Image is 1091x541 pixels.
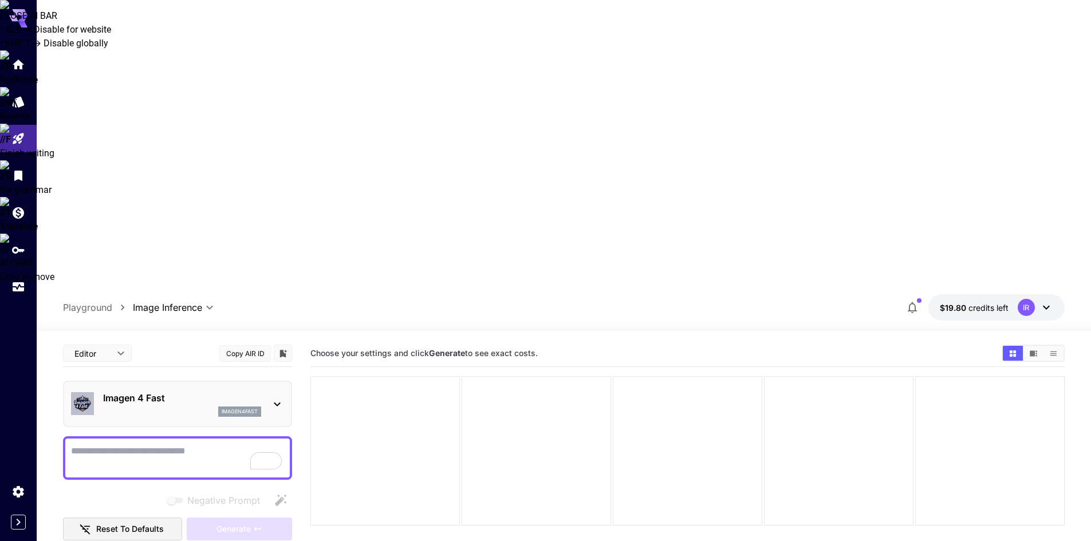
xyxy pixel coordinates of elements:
div: Imagen 4 Fastimagen4fast [71,386,284,421]
button: Show images in grid view [1003,346,1023,361]
span: credits left [968,303,1009,313]
p: imagen4fast [222,408,258,416]
button: $19.7997IR [928,294,1065,321]
span: Image Inference [133,301,202,314]
div: Settings [11,484,25,499]
button: Show images in video view [1023,346,1043,361]
div: IR [1018,299,1035,316]
button: Show images in list view [1043,346,1064,361]
textarea: To enrich screen reader interactions, please activate Accessibility in Grammarly extension settings [71,444,284,472]
span: Editor [74,347,110,360]
div: $19.7997 [940,302,1009,314]
nav: breadcrumb [63,301,133,314]
span: Negative Prompt [187,493,260,507]
button: Expand sidebar [11,515,26,530]
div: Show images in grid viewShow images in video viewShow images in list view [1002,345,1065,362]
div: Usage [11,280,25,294]
button: Add to library [278,346,288,360]
span: Negative prompts are not compatible with the selected model. [164,493,269,507]
button: Reset to defaults [63,518,182,541]
span: Choose your settings and click to see exact costs. [310,348,538,358]
button: Copy AIR ID [219,345,271,362]
span: $19.80 [940,303,968,313]
b: Generate [429,348,465,358]
p: Imagen 4 Fast [103,391,261,405]
a: Playground [63,301,112,314]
